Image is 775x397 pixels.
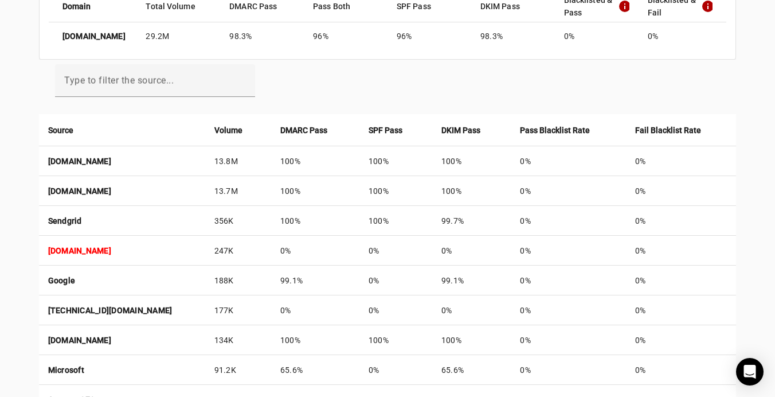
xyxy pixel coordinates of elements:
strong: Google [48,276,76,285]
td: 247K [205,236,271,266]
td: 0% [511,206,626,236]
mat-cell: 0% [555,22,639,50]
strong: SPF Pass [369,124,402,137]
td: 177K [205,295,271,325]
td: 13.8M [205,146,271,176]
strong: DMARC Pass [280,124,327,137]
td: 99.7% [432,206,511,236]
div: Open Intercom Messenger [736,358,764,386]
strong: [DOMAIN_NAME] [48,186,111,196]
div: SPF Pass [369,124,423,137]
td: 0% [511,146,626,176]
td: 100% [271,325,359,355]
td: 65.6% [271,355,359,385]
div: Volume [214,124,262,137]
td: 99.1% [271,266,359,295]
td: 100% [432,146,511,176]
td: 100% [359,176,432,206]
strong: [TECHNICAL_ID][DOMAIN_NAME] [48,306,173,315]
td: 100% [271,176,359,206]
div: Fail Blacklist Rate [635,124,727,137]
td: 65.6% [432,355,511,385]
strong: [DOMAIN_NAME] [48,246,111,255]
td: 356K [205,206,271,236]
td: 0% [511,325,626,355]
td: 0% [626,295,736,325]
strong: Pass Blacklist Rate [520,124,590,137]
td: 0% [432,236,511,266]
td: 0% [359,295,432,325]
td: 0% [359,236,432,266]
td: 99.1% [432,266,511,295]
strong: [DOMAIN_NAME] [48,336,111,345]
td: 0% [626,236,736,266]
mat-label: Type to filter the source... [64,75,174,86]
strong: [DOMAIN_NAME] [62,30,126,42]
mat-cell: 98.3% [471,22,555,50]
td: 91.2K [205,355,271,385]
td: 0% [511,236,626,266]
strong: [DOMAIN_NAME] [48,157,111,166]
td: 0% [626,176,736,206]
td: 0% [626,355,736,385]
td: 0% [626,325,736,355]
mat-cell: 96% [304,22,387,50]
strong: Source [48,124,73,137]
td: 0% [511,266,626,295]
td: 100% [271,206,359,236]
td: 0% [271,295,359,325]
td: 0% [511,355,626,385]
div: DKIM Pass [441,124,502,137]
td: 0% [271,236,359,266]
td: 134K [205,325,271,355]
mat-cell: 0% [639,22,727,50]
td: 0% [359,355,432,385]
td: 100% [271,146,359,176]
strong: DKIM Pass [441,124,480,137]
td: 100% [359,146,432,176]
td: 13.7M [205,176,271,206]
mat-cell: 29.2M [136,22,220,50]
td: 100% [432,325,511,355]
td: 0% [432,295,511,325]
td: 100% [432,176,511,206]
td: 100% [359,325,432,355]
mat-cell: 96% [387,22,471,50]
td: 0% [359,266,432,295]
td: 100% [359,206,432,236]
td: 0% [511,295,626,325]
td: 0% [511,176,626,206]
strong: Microsoft [48,365,84,375]
td: 0% [626,146,736,176]
div: Source [48,124,196,137]
div: Pass Blacklist Rate [520,124,617,137]
strong: Fail Blacklist Rate [635,124,701,137]
div: DMARC Pass [280,124,350,137]
td: 0% [626,206,736,236]
strong: Sendgrid [48,216,82,225]
td: 0% [626,266,736,295]
strong: Volume [214,124,242,137]
td: 188K [205,266,271,295]
mat-cell: 98.3% [220,22,304,50]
